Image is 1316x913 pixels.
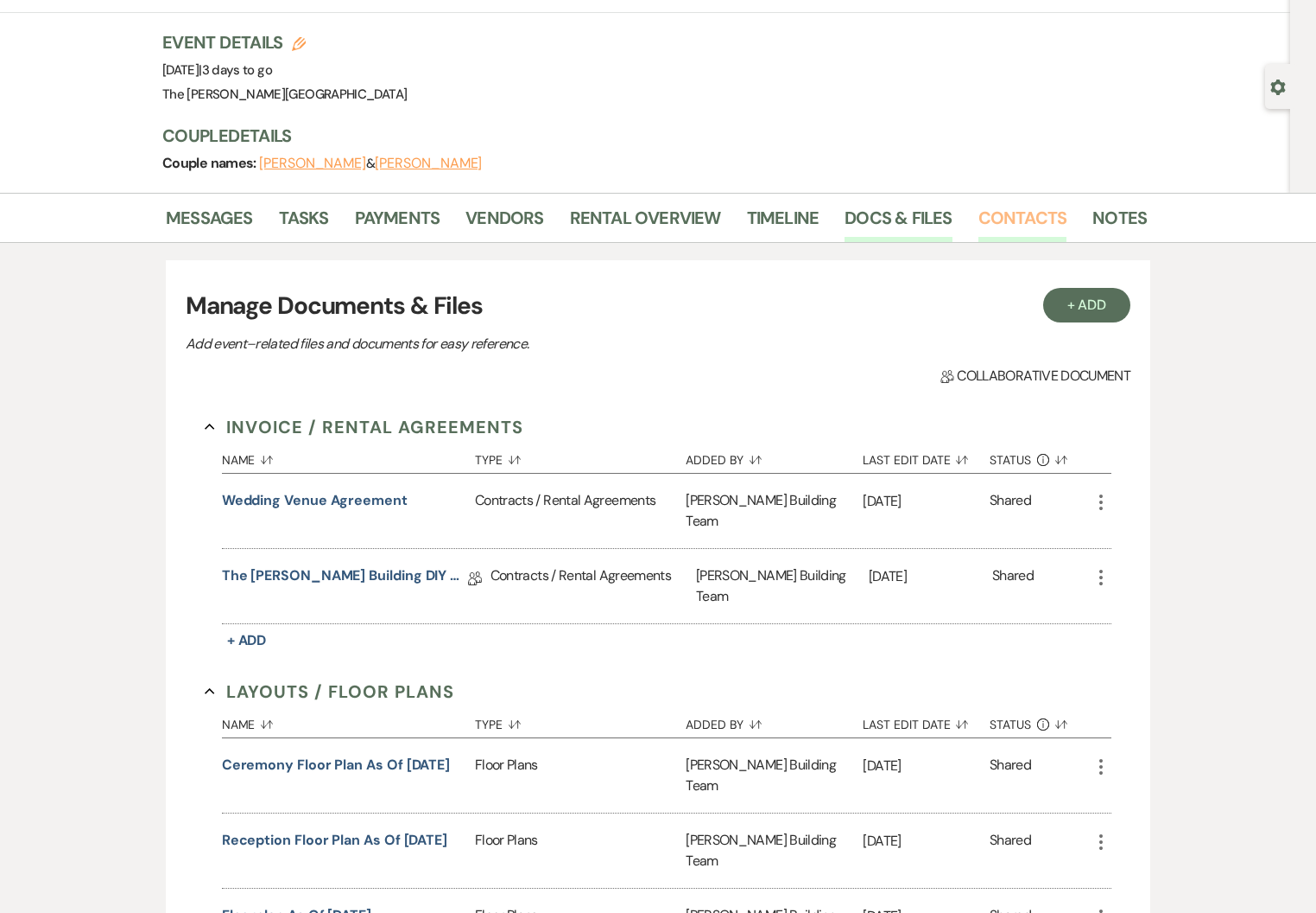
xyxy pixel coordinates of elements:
[490,549,696,623] div: Contracts / Rental Agreements
[992,565,1034,607] div: Shared
[686,738,863,813] div: [PERSON_NAME] Building Team
[222,629,272,653] button: + Add
[222,830,447,851] button: Reception Floor Plan as of [DATE]
[696,549,869,623] div: [PERSON_NAME] Building Team
[863,705,990,737] button: Last Edit Date
[222,755,450,776] button: Ceremony Floor plan as of [DATE]
[465,204,543,242] a: Vendors
[186,288,1130,324] h3: Manage Documents & Files
[1043,288,1131,322] button: + Add
[222,440,475,473] button: Name
[686,814,863,888] div: [PERSON_NAME] Building Team
[186,333,790,355] p: Add event–related files and documents for easy reference.
[978,204,1067,242] a: Contacts
[475,738,686,813] div: Floor Plans
[1092,204,1147,242] a: Notes
[222,490,408,511] button: Wedding Venue Agreement
[375,156,482,170] button: [PERSON_NAME]
[747,204,819,242] a: Timeline
[869,565,992,588] p: [DATE]
[990,490,1031,532] div: Shared
[990,440,1091,473] button: Status
[166,204,253,242] a: Messages
[162,124,1129,148] h3: Couple Details
[475,474,686,548] div: Contracts / Rental Agreements
[162,61,272,79] span: [DATE]
[222,705,475,737] button: Name
[199,61,272,79] span: |
[259,156,366,170] button: [PERSON_NAME]
[475,814,686,888] div: Floor Plans
[990,718,1031,731] span: Status
[475,705,686,737] button: Type
[863,490,990,513] p: [DATE]
[845,204,952,242] a: Docs & Files
[222,565,468,592] a: The [PERSON_NAME] Building DIY & Policy Guidelines
[162,154,259,172] span: Couple names:
[863,830,990,852] p: [DATE]
[940,366,1130,386] span: Collaborative document
[355,204,440,242] a: Payments
[863,755,990,777] p: [DATE]
[570,204,721,242] a: Rental Overview
[863,440,990,473] button: Last Edit Date
[990,705,1091,737] button: Status
[686,474,863,548] div: [PERSON_NAME] Building Team
[162,86,407,103] span: The [PERSON_NAME][GEOGRAPHIC_DATA]
[990,830,1031,871] div: Shared
[1270,78,1286,94] button: Open lead details
[162,30,407,54] h3: Event Details
[475,440,686,473] button: Type
[279,204,329,242] a: Tasks
[202,61,272,79] span: 3 days to go
[227,631,267,649] span: + Add
[990,755,1031,796] div: Shared
[686,705,863,737] button: Added By
[205,414,523,440] button: Invoice / Rental Agreements
[259,155,482,172] span: &
[205,679,454,705] button: Layouts / Floor Plans
[990,454,1031,466] span: Status
[686,440,863,473] button: Added By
